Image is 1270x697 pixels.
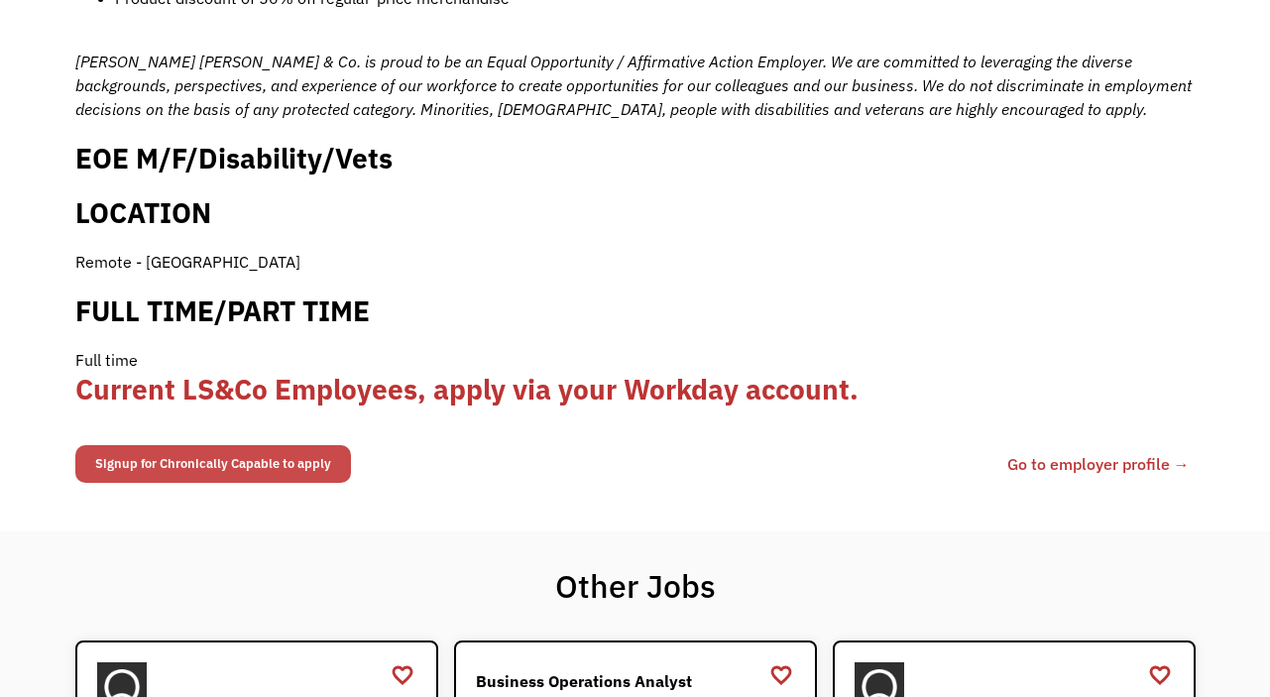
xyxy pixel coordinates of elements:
a: Go to employer profile → [1007,452,1190,476]
b: LOCATION [75,194,211,231]
a: favorite_border [769,660,793,690]
a: favorite_border [1148,660,1172,690]
b: FULL TIME/PART TIME [75,292,370,329]
a: Signup for Chronically Capable to apply [75,445,351,483]
span: EOE M/F/Disability/Vets [75,140,393,176]
a: favorite_border [391,660,414,690]
a: Current LS&Co Employees, apply via your Workday account. [75,371,859,407]
i: [PERSON_NAME] [PERSON_NAME] & Co. is proud to be an Equal Opportunity / Affirmative Action Employ... [75,52,1192,119]
div: Business Operations Analyst [476,669,800,693]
